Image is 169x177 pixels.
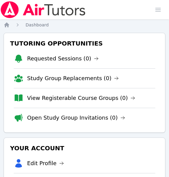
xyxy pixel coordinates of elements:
[27,54,99,63] a: Requested Sessions (0)
[9,38,160,49] h3: Tutoring Opportunities
[9,143,160,154] h3: Your Account
[27,94,135,102] a: View Registerable Course Groups (0)
[27,159,64,168] a: Edit Profile
[26,22,49,27] span: Dashboard
[27,114,125,122] a: Open Study Group Invitations (0)
[26,22,49,28] a: Dashboard
[27,74,119,83] a: Study Group Replacements (0)
[4,22,165,28] nav: Breadcrumb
